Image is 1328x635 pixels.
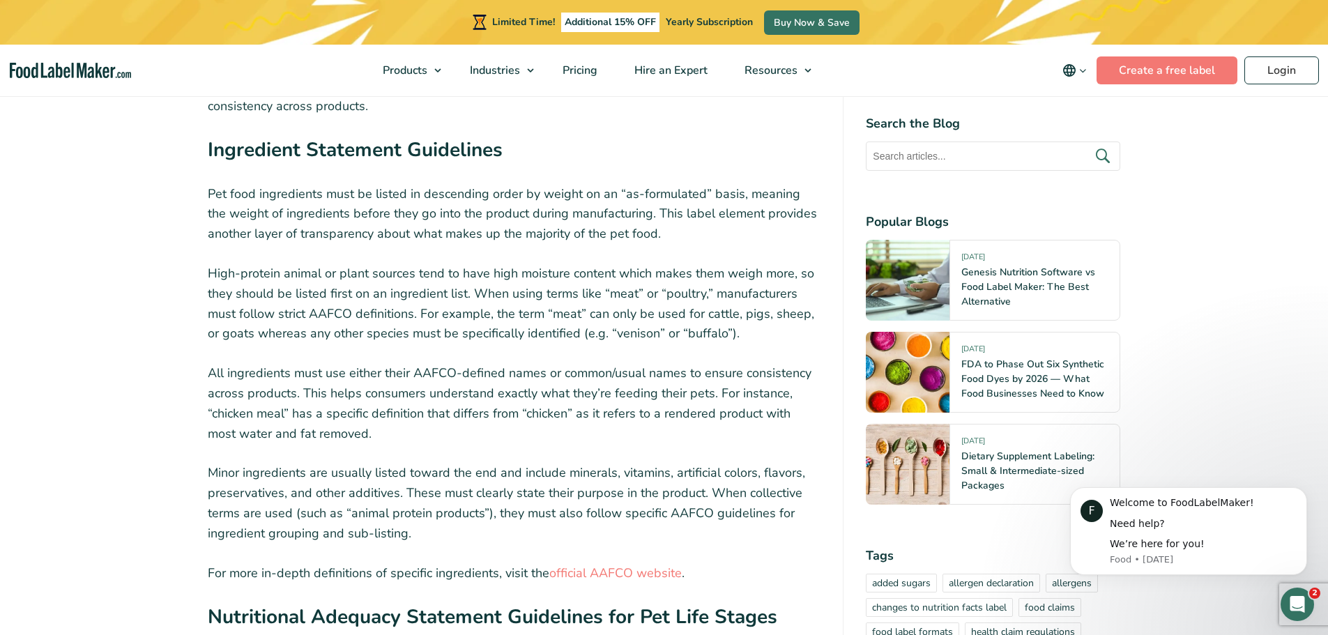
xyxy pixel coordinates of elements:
[208,604,777,630] strong: Nutritional Adequacy Statement Guidelines for Pet Life Stages
[961,436,985,452] span: [DATE]
[208,563,821,583] p: For more in-depth definitions of specific ingredients, visit the .
[866,213,1120,231] h4: Popular Blogs
[558,63,599,78] span: Pricing
[866,546,1120,565] h4: Tags
[1046,574,1098,592] a: allergens
[961,344,985,360] span: [DATE]
[1309,588,1320,599] span: 2
[961,450,1094,492] a: Dietary Supplement Labeling: Small & Intermediate-sized Packages
[549,565,682,581] a: official AAFCO website
[561,13,659,32] span: Additional 15% OFF
[942,574,1040,592] a: allergen declaration
[492,15,555,29] span: Limited Time!
[466,63,521,78] span: Industries
[630,63,709,78] span: Hire an Expert
[208,184,821,244] p: Pet food ingredients must be listed in descending order by weight on an “as-formulated” basis, me...
[1244,56,1319,84] a: Login
[1097,56,1237,84] a: Create a free label
[1049,466,1328,597] iframe: Intercom notifications message
[365,45,448,96] a: Products
[726,45,818,96] a: Resources
[208,463,821,543] p: Minor ingredients are usually listed toward the end and include minerals, vitamins, artificial co...
[961,266,1095,308] a: Genesis Nutrition Software vs Food Label Maker: The Best Alternative
[866,574,937,592] a: added sugars
[764,10,860,35] a: Buy Now & Save
[961,252,985,268] span: [DATE]
[616,45,723,96] a: Hire an Expert
[666,15,753,29] span: Yearly Subscription
[208,137,503,163] strong: Ingredient Statement Guidelines
[866,114,1120,133] h4: Search the Blog
[544,45,613,96] a: Pricing
[208,363,821,443] p: All ingredients must use either their AAFCO-defined names or common/usual names to ensure consist...
[866,141,1120,171] input: Search articles...
[208,263,821,344] p: High-protein animal or plant sources tend to have high moisture content which makes them weigh mo...
[740,63,799,78] span: Resources
[866,598,1013,617] a: changes to nutrition facts label
[1018,598,1081,617] a: food claims
[961,358,1104,400] a: FDA to Phase Out Six Synthetic Food Dyes by 2026 — What Food Businesses Need to Know
[379,63,429,78] span: Products
[452,45,541,96] a: Industries
[1281,588,1314,621] iframe: Intercom live chat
